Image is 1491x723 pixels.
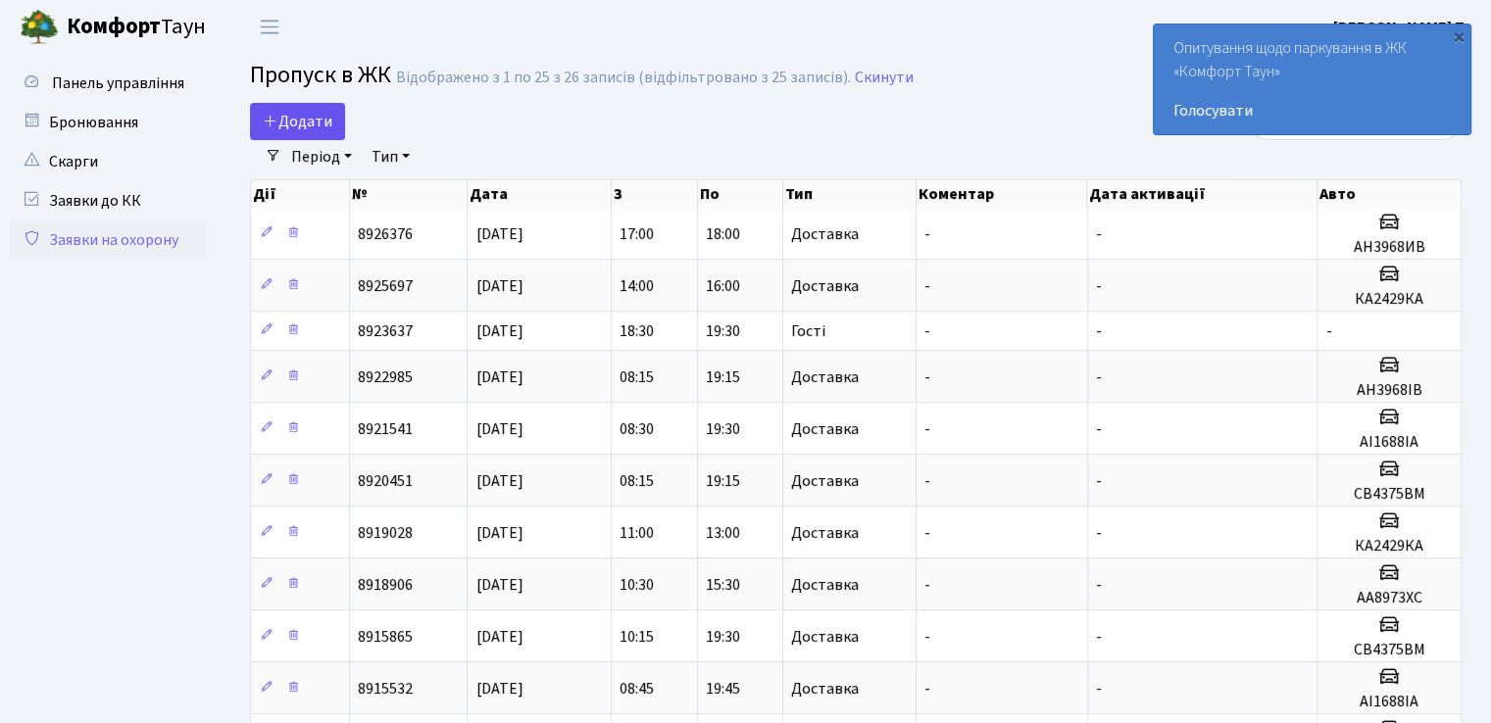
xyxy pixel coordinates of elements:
h5: АА8973ХС [1325,589,1453,607]
a: Тип [364,140,418,173]
span: [DATE] [475,275,522,297]
div: Відображено з 1 по 25 з 26 записів (відфільтровано з 25 записів). [396,69,851,87]
span: Доставка [791,421,859,437]
span: Панель управління [52,72,184,94]
span: - [1325,320,1331,342]
span: 11:00 [620,522,654,544]
th: Авто [1317,180,1462,208]
b: [PERSON_NAME] Т. [1333,17,1467,38]
span: - [1096,470,1102,492]
span: - [1096,366,1102,388]
h5: КА2429КА [1325,290,1453,309]
div: Опитування щодо паркування в ЖК «Комфорт Таун» [1154,24,1470,134]
span: 15:30 [706,574,740,596]
span: 08:45 [620,678,654,699]
span: 19:30 [706,418,740,440]
th: Тип [783,180,917,208]
span: 19:30 [706,320,740,342]
span: - [924,522,930,544]
span: - [924,366,930,388]
span: 08:30 [620,418,654,440]
h5: СВ4375ВМ [1325,485,1453,504]
span: Таун [67,11,206,44]
span: 10:30 [620,574,654,596]
span: 8923637 [358,320,413,342]
h5: АН3968ІВ [1325,381,1453,400]
span: [DATE] [475,366,522,388]
span: Доставка [791,681,859,697]
b: Комфорт [67,11,161,42]
span: - [924,223,930,245]
span: - [924,418,930,440]
span: Доставка [791,278,859,294]
span: - [924,678,930,699]
span: - [924,574,930,596]
span: - [924,626,930,648]
span: - [924,275,930,297]
h5: АН3968ИВ [1325,238,1453,257]
span: 8915532 [358,678,413,699]
h5: АІ1688ІА [1325,693,1453,711]
span: - [1096,678,1102,699]
a: Скинути [855,69,914,87]
a: Додати [250,103,345,140]
th: Дата [468,180,612,208]
span: [DATE] [475,522,522,544]
span: Доставка [791,577,859,593]
span: - [1096,626,1102,648]
span: Гості [791,323,825,339]
span: [DATE] [475,418,522,440]
span: 10:15 [620,626,654,648]
span: Пропуск в ЖК [250,58,391,92]
th: Дії [251,180,350,208]
span: [DATE] [475,574,522,596]
th: По [698,180,783,208]
button: Переключити навігацію [245,11,294,43]
span: 19:15 [706,470,740,492]
span: - [1096,320,1102,342]
span: 18:30 [620,320,654,342]
span: 17:00 [620,223,654,245]
span: 8919028 [358,522,413,544]
img: logo.png [20,8,59,47]
span: 8925697 [358,275,413,297]
th: Дата активації [1087,180,1317,208]
h5: КА2429КА [1325,537,1453,555]
span: Доставка [791,473,859,489]
a: Голосувати [1173,99,1451,122]
a: Заявки на охорону [10,220,206,260]
span: 8922985 [358,366,413,388]
span: 8926376 [358,223,413,245]
span: 8918906 [358,574,413,596]
span: 14:00 [620,275,654,297]
span: Доставка [791,369,859,385]
span: [DATE] [475,223,522,245]
span: [DATE] [475,320,522,342]
div: × [1449,26,1468,46]
span: 16:00 [706,275,740,297]
a: Бронювання [10,103,206,142]
span: 19:45 [706,678,740,699]
span: 08:15 [620,470,654,492]
span: Доставка [791,525,859,541]
span: - [1096,574,1102,596]
span: 19:15 [706,366,740,388]
span: 8921541 [358,418,413,440]
span: 13:00 [706,522,740,544]
a: [PERSON_NAME] Т. [1333,16,1467,39]
a: Скарги [10,142,206,181]
a: Панель управління [10,64,206,103]
span: - [924,320,930,342]
span: 18:00 [706,223,740,245]
span: - [1096,275,1102,297]
span: Додати [263,111,332,132]
span: - [1096,522,1102,544]
span: Доставка [791,226,859,242]
span: 8920451 [358,470,413,492]
span: 08:15 [620,366,654,388]
span: [DATE] [475,626,522,648]
th: З [612,180,697,208]
span: 8915865 [358,626,413,648]
th: № [350,180,468,208]
span: - [1096,418,1102,440]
